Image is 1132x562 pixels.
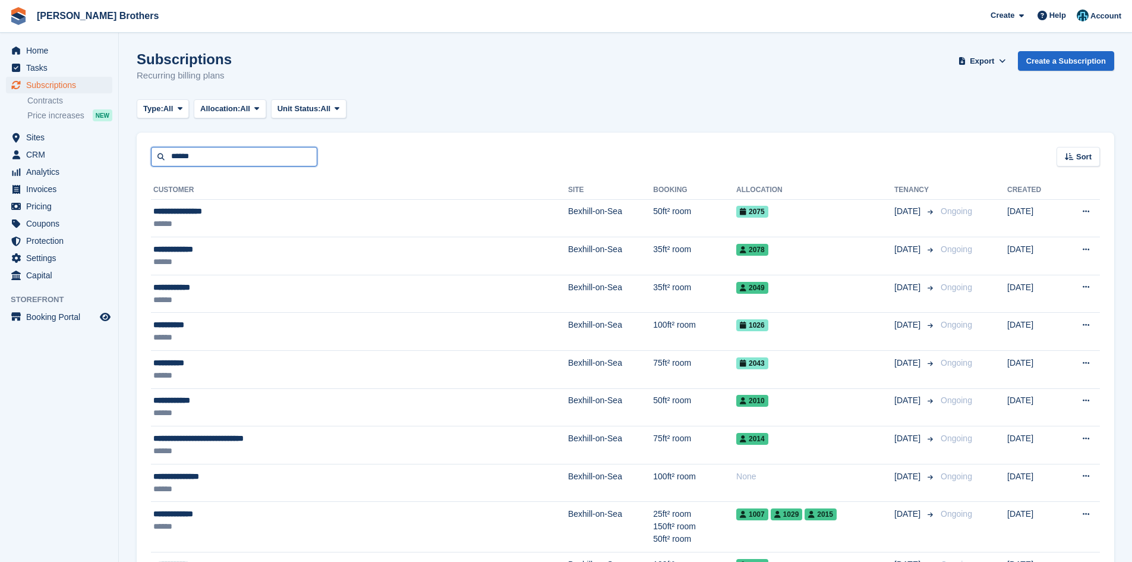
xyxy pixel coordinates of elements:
[568,426,653,464] td: Bexhill-on-Sea
[568,237,653,275] td: Bexhill-on-Sea
[736,206,768,218] span: 2075
[568,464,653,502] td: Bexhill-on-Sea
[98,310,112,324] a: Preview store
[32,6,163,26] a: [PERSON_NAME] Brothers
[1007,351,1061,389] td: [DATE]
[653,275,736,313] td: 35ft² room
[26,146,97,163] span: CRM
[11,294,118,306] span: Storefront
[894,205,923,218] span: [DATE]
[26,164,97,180] span: Analytics
[568,502,653,552] td: Bexhill-on-Sea
[894,281,923,294] span: [DATE]
[568,181,653,200] th: Site
[568,199,653,237] td: Bexhill-on-Sea
[1090,10,1121,22] span: Account
[27,110,84,121] span: Price increases
[1077,10,1089,21] img: Helen Eldridge
[956,51,1008,71] button: Export
[6,129,112,146] a: menu
[653,237,736,275] td: 35ft² room
[26,309,97,325] span: Booking Portal
[6,164,112,180] a: menu
[1007,464,1061,502] td: [DATE]
[10,7,27,25] img: stora-icon-8386f47178a22dfd0bd8f6a31ec36ba5ce8667c1dd55bd0f319d3a0aa187defe.svg
[736,282,768,294] span: 2049
[26,129,97,146] span: Sites
[26,42,97,59] span: Home
[6,215,112,232] a: menu
[6,198,112,215] a: menu
[736,508,768,520] span: 1007
[26,233,97,249] span: Protection
[805,508,837,520] span: 2015
[736,395,768,407] span: 2010
[240,103,250,115] span: All
[26,77,97,93] span: Subscriptions
[6,309,112,325] a: menu
[6,181,112,197] a: menu
[568,351,653,389] td: Bexhill-on-Sea
[1007,199,1061,237] td: [DATE]
[653,199,736,237] td: 50ft² room
[991,10,1014,21] span: Create
[736,319,768,331] span: 1026
[653,181,736,200] th: Booking
[1007,275,1061,313] td: [DATE]
[941,206,972,216] span: Ongoing
[26,59,97,76] span: Tasks
[894,181,936,200] th: Tenancy
[1018,51,1114,71] a: Create a Subscription
[568,313,653,351] td: Bexhill-on-Sea
[26,198,97,215] span: Pricing
[894,357,923,369] span: [DATE]
[941,244,972,254] span: Ongoing
[736,433,768,445] span: 2014
[894,243,923,256] span: [DATE]
[736,470,894,483] div: None
[137,99,189,119] button: Type: All
[27,109,112,122] a: Price increases NEW
[26,215,97,232] span: Coupons
[143,103,163,115] span: Type:
[941,434,972,443] span: Ongoing
[1007,181,1061,200] th: Created
[6,59,112,76] a: menu
[6,250,112,266] a: menu
[941,395,972,405] span: Ongoing
[941,472,972,481] span: Ongoing
[321,103,331,115] span: All
[736,357,768,369] span: 2043
[27,95,112,106] a: Contracts
[278,103,321,115] span: Unit Status:
[653,388,736,426] td: 50ft² room
[137,69,232,83] p: Recurring billing plans
[1049,10,1066,21] span: Help
[941,358,972,368] span: Ongoing
[653,313,736,351] td: 100ft² room
[151,181,568,200] th: Customer
[941,320,972,329] span: Ongoing
[653,351,736,389] td: 75ft² room
[163,103,174,115] span: All
[894,394,923,407] span: [DATE]
[137,51,232,67] h1: Subscriptions
[6,267,112,284] a: menu
[894,432,923,445] span: [DATE]
[941,282,972,292] span: Ongoing
[93,109,112,121] div: NEW
[1007,237,1061,275] td: [DATE]
[26,181,97,197] span: Invoices
[894,508,923,520] span: [DATE]
[736,244,768,256] span: 2078
[271,99,346,119] button: Unit Status: All
[653,464,736,502] td: 100ft² room
[6,77,112,93] a: menu
[1007,426,1061,464] td: [DATE]
[26,267,97,284] span: Capital
[894,319,923,331] span: [DATE]
[568,388,653,426] td: Bexhill-on-Sea
[894,470,923,483] span: [DATE]
[1007,502,1061,552] td: [DATE]
[1076,151,1092,163] span: Sort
